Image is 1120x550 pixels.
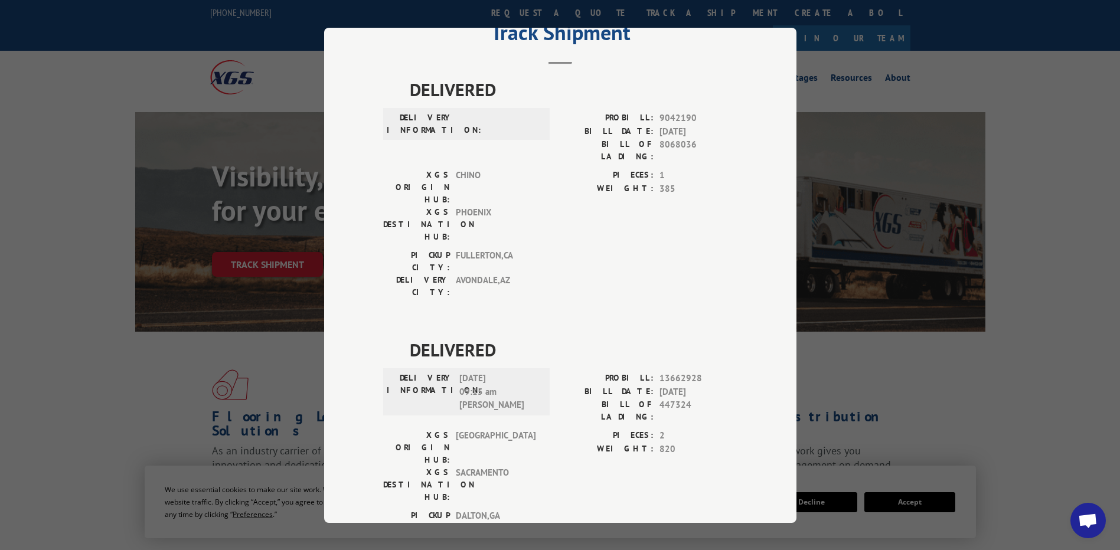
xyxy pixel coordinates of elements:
[383,206,450,243] label: XGS DESTINATION HUB:
[659,112,737,125] span: 9042190
[459,372,539,412] span: [DATE] 09:15 am [PERSON_NAME]
[383,466,450,503] label: XGS DESTINATION HUB:
[560,125,654,138] label: BILL DATE:
[383,169,450,206] label: XGS ORIGIN HUB:
[560,182,654,195] label: WEIGHT:
[560,169,654,182] label: PIECES:
[659,442,737,456] span: 820
[456,466,535,503] span: SACRAMENTO
[383,274,450,299] label: DELIVERY CITY:
[456,206,535,243] span: PHOENIX
[383,24,737,47] h2: Track Shipment
[560,398,654,423] label: BILL OF LADING:
[383,249,450,274] label: PICKUP CITY:
[659,385,737,398] span: [DATE]
[456,169,535,206] span: CHINO
[659,125,737,138] span: [DATE]
[659,429,737,443] span: 2
[456,274,535,299] span: AVONDALE , AZ
[387,112,453,136] label: DELIVERY INFORMATION:
[456,429,535,466] span: [GEOGRAPHIC_DATA]
[456,249,535,274] span: FULLERTON , CA
[560,372,654,385] label: PROBILL:
[560,138,654,163] label: BILL OF LADING:
[1070,503,1106,538] div: Open chat
[659,138,737,163] span: 8068036
[659,169,737,182] span: 1
[659,372,737,385] span: 13662928
[383,509,450,534] label: PICKUP CITY:
[410,336,737,363] span: DELIVERED
[560,385,654,398] label: BILL DATE:
[456,509,535,534] span: DALTON , GA
[410,76,737,103] span: DELIVERED
[659,182,737,195] span: 385
[659,398,737,423] span: 447324
[383,429,450,466] label: XGS ORIGIN HUB:
[560,442,654,456] label: WEIGHT:
[387,372,453,412] label: DELIVERY INFORMATION:
[560,112,654,125] label: PROBILL:
[560,429,654,443] label: PIECES:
